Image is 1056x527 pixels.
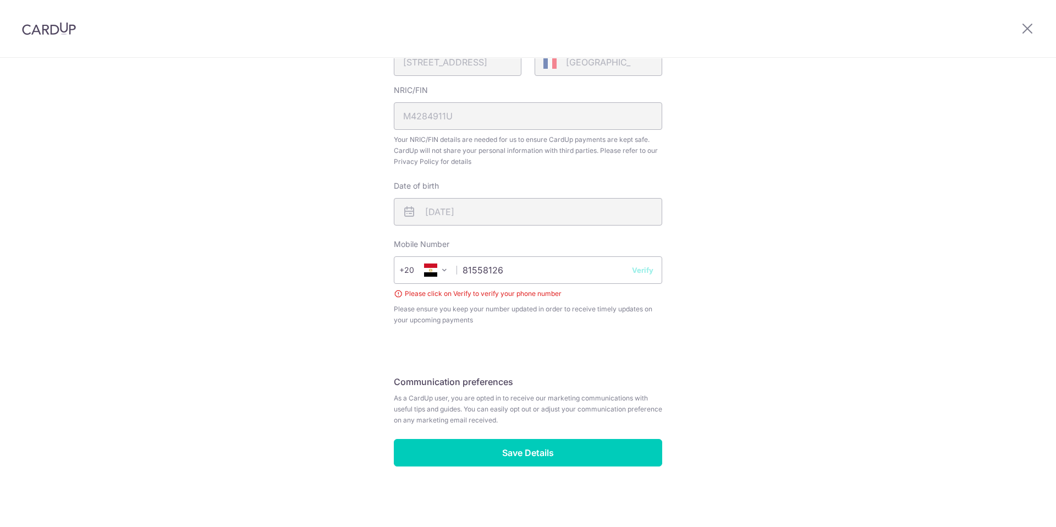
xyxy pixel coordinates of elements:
h5: Communication preferences [394,375,662,388]
span: Your NRIC/FIN details are needed for us to ensure CardUp payments are kept safe. CardUp will not ... [394,134,662,167]
label: Date of birth [394,180,439,191]
span: Please ensure you keep your number updated in order to receive timely updates on your upcoming pa... [394,304,662,326]
div: Please click on Verify to verify your phone number [394,288,662,299]
label: NRIC/FIN [394,85,428,96]
span: +20 [403,263,429,277]
input: Save Details [394,439,662,466]
button: Verify [632,265,653,276]
span: Aide [25,8,47,18]
img: CardUp [22,22,76,35]
span: As a CardUp user, you are opted in to receive our marketing communications with useful tips and g... [394,393,662,426]
label: Mobile Number [394,239,449,250]
span: +20 [399,263,429,277]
